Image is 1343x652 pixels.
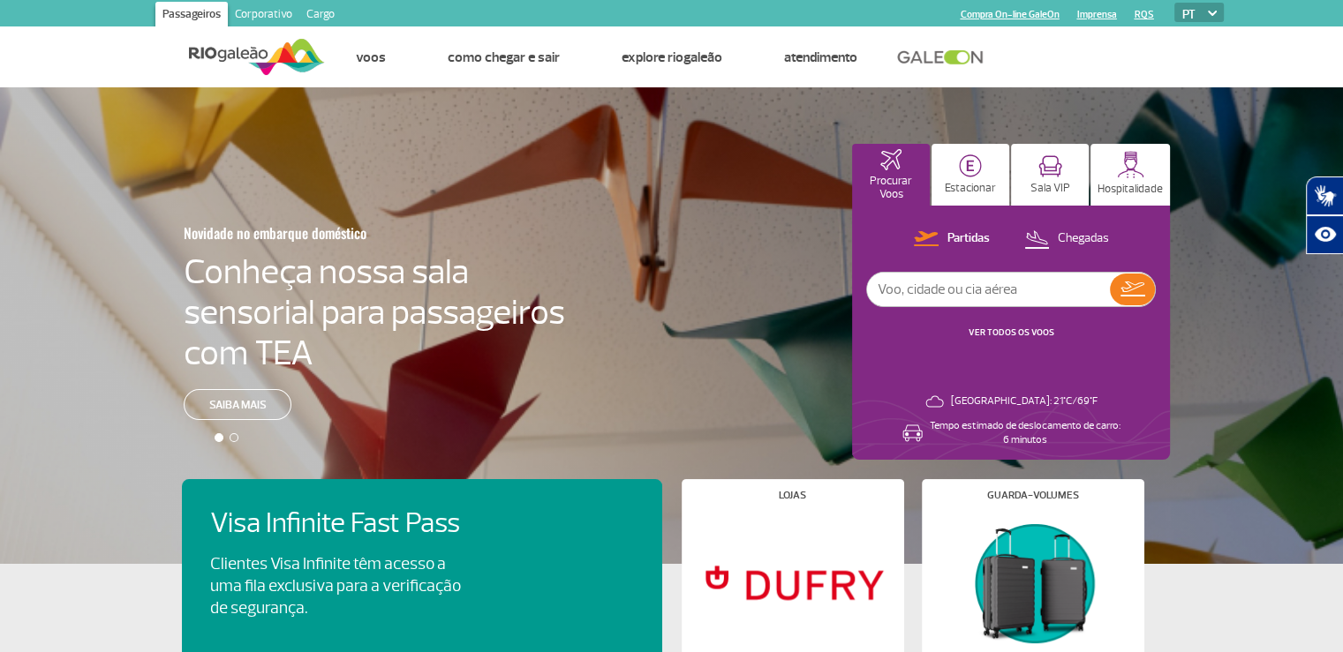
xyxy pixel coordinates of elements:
[210,507,491,540] h4: Visa Infinite Fast Pass
[880,149,902,170] img: airplaneHomeActive.svg
[210,507,634,619] a: Visa Infinite Fast PassClientes Visa Infinite têm acesso a uma fila exclusiva para a verificação ...
[779,491,806,500] h4: Lojas
[947,230,990,247] p: Partidas
[1038,155,1062,177] img: vipRoom.svg
[945,182,996,195] p: Estacionar
[448,49,560,66] a: Como chegar e sair
[1135,9,1154,20] a: RQS
[951,394,1098,408] p: [GEOGRAPHIC_DATA]: 21°C/69°F
[1098,183,1163,196] p: Hospitalidade
[184,389,291,420] a: Saiba mais
[1306,176,1343,215] button: Abrir tradutor de língua de sinais.
[1306,176,1343,254] div: Plugin de acessibilidade da Hand Talk.
[696,514,888,650] img: Lojas
[622,49,722,66] a: Explore RIOgaleão
[1011,144,1089,206] button: Sala VIP
[987,491,1079,500] h4: Guarda-volumes
[356,49,386,66] a: Voos
[963,326,1060,340] button: VER TODOS OS VOOS
[1019,228,1114,251] button: Chegadas
[184,251,565,373] h4: Conheça nossa sala sensorial para passageiros com TEA
[867,273,1110,306] input: Voo, cidade ou cia aérea
[184,214,479,251] h3: Novidade no embarque doméstico
[155,2,228,30] a: Passageiros
[961,9,1060,20] a: Compra On-line GaleOn
[784,49,857,66] a: Atendimento
[909,228,995,251] button: Partidas
[1306,215,1343,254] button: Abrir recursos assistivos.
[210,553,461,619] p: Clientes Visa Infinite têm acesso a uma fila exclusiva para a verificação de segurança.
[852,144,930,206] button: Procurar Voos
[299,2,342,30] a: Cargo
[936,514,1128,650] img: Guarda-volumes
[1058,230,1109,247] p: Chegadas
[969,326,1054,338] a: VER TODOS OS VOOS
[1030,182,1070,195] p: Sala VIP
[1090,144,1170,206] button: Hospitalidade
[959,154,982,177] img: carParkingHome.svg
[228,2,299,30] a: Corporativo
[1077,9,1117,20] a: Imprensa
[1117,151,1144,178] img: hospitality.svg
[930,419,1120,447] p: Tempo estimado de deslocamento de carro: 6 minutos
[861,175,921,201] p: Procurar Voos
[932,144,1009,206] button: Estacionar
